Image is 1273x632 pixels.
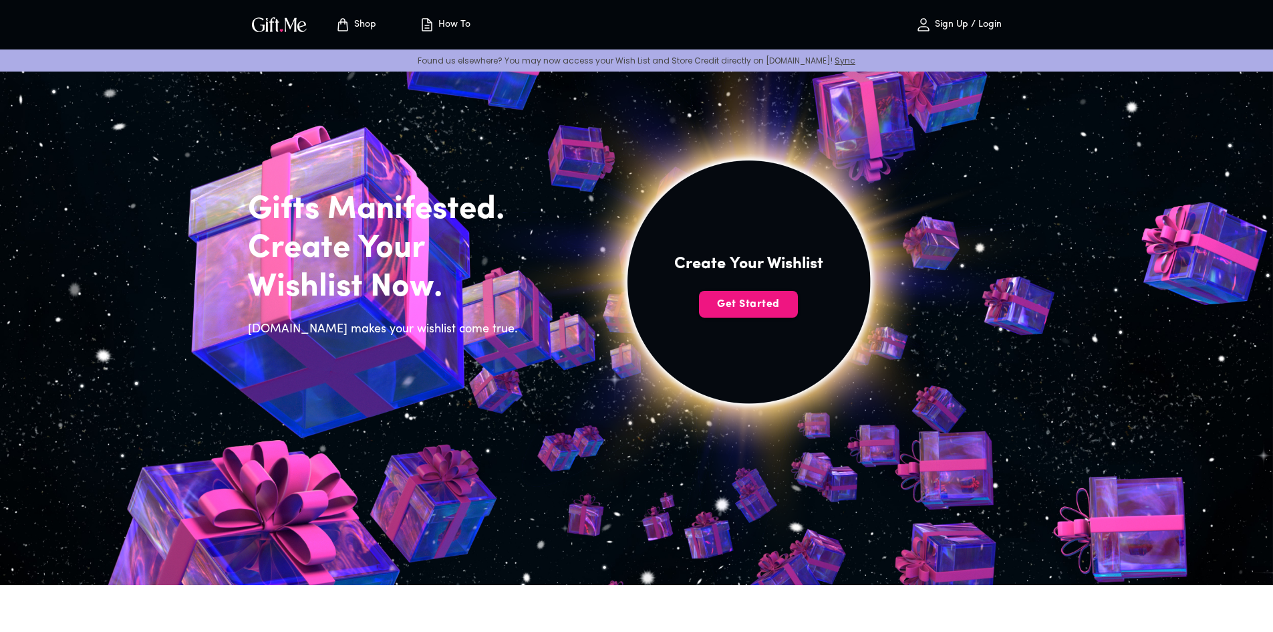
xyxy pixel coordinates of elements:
[248,191,526,229] h2: Gifts Manifested.
[932,19,1002,31] p: Sign Up / Login
[835,55,855,66] a: Sync
[892,3,1026,46] button: Sign Up / Login
[319,3,392,46] button: Store page
[11,55,1262,66] p: Found us elsewhere? You may now access your Wish List and Store Credit directly on [DOMAIN_NAME]!
[408,3,482,46] button: How To
[699,297,798,312] span: Get Started
[699,291,798,318] button: Get Started
[435,19,470,31] p: How To
[248,320,526,339] h6: [DOMAIN_NAME] makes your wishlist come true.
[674,253,823,275] h4: Create Your Wishlist
[448,11,1049,583] img: hero_sun.png
[419,17,435,33] img: how-to.svg
[248,268,526,307] h2: Wishlist Now.
[248,17,311,33] button: GiftMe Logo
[249,15,309,34] img: GiftMe Logo
[248,229,526,268] h2: Create Your
[351,19,376,31] p: Shop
